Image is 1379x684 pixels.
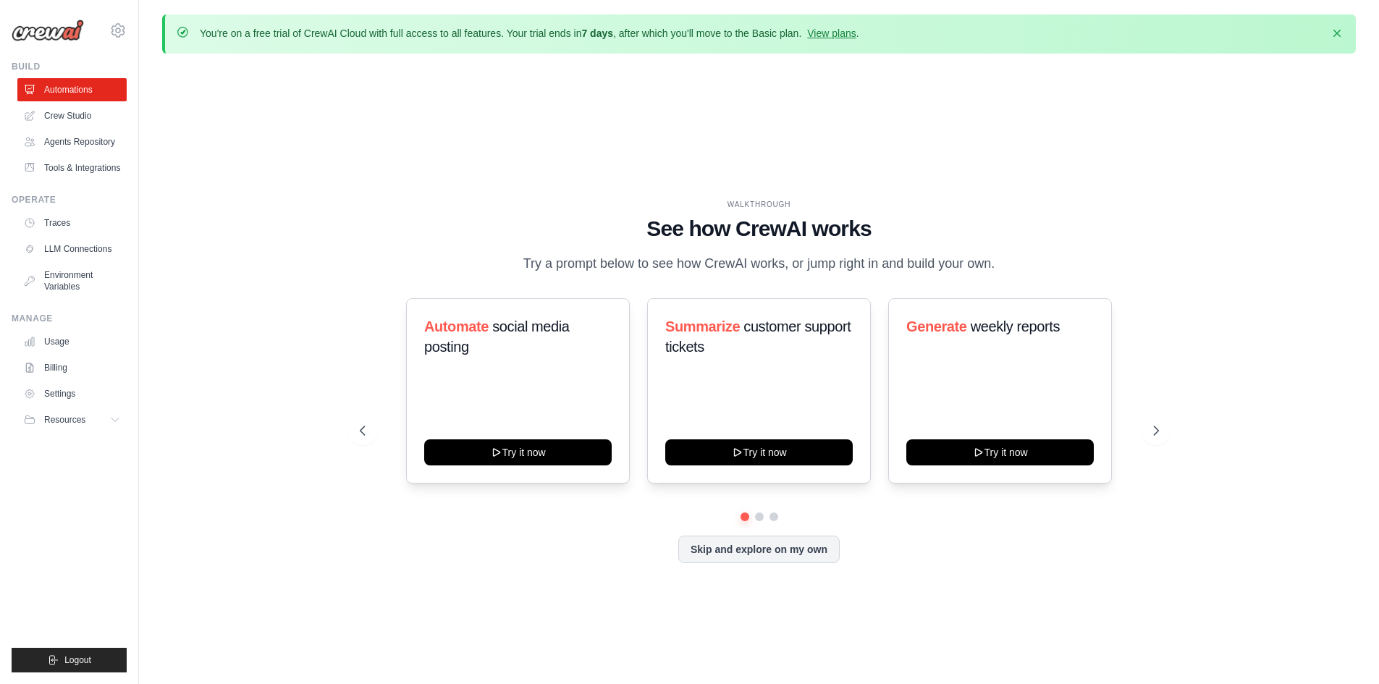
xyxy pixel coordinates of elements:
[200,26,859,41] p: You're on a free trial of CrewAI Cloud with full access to all features. Your trial ends in , aft...
[906,318,967,334] span: Generate
[12,313,127,324] div: Manage
[17,78,127,101] a: Automations
[44,414,85,426] span: Resources
[17,211,127,235] a: Traces
[424,318,570,355] span: social media posting
[17,263,127,298] a: Environment Variables
[1307,615,1379,684] iframe: Chat Widget
[360,216,1159,242] h1: See how CrewAI works
[17,356,127,379] a: Billing
[12,61,127,72] div: Build
[424,318,489,334] span: Automate
[665,318,740,334] span: Summarize
[665,318,851,355] span: customer support tickets
[17,237,127,261] a: LLM Connections
[17,408,127,431] button: Resources
[17,130,127,153] a: Agents Repository
[17,330,127,353] a: Usage
[17,382,127,405] a: Settings
[581,28,613,39] strong: 7 days
[12,194,127,206] div: Operate
[906,439,1094,465] button: Try it now
[516,253,1003,274] p: Try a prompt below to see how CrewAI works, or jump right in and build your own.
[678,536,840,563] button: Skip and explore on my own
[971,318,1060,334] span: weekly reports
[424,439,612,465] button: Try it now
[12,648,127,672] button: Logout
[665,439,853,465] button: Try it now
[360,199,1159,210] div: WALKTHROUGH
[64,654,91,666] span: Logout
[17,104,127,127] a: Crew Studio
[12,20,84,41] img: Logo
[17,156,127,180] a: Tools & Integrations
[807,28,856,39] a: View plans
